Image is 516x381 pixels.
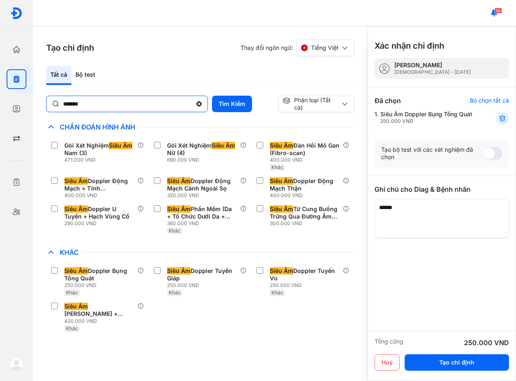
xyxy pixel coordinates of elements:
[64,282,137,289] div: 250.000 VND
[169,289,181,296] span: Khác
[46,66,71,85] div: Tất cả
[64,157,137,163] div: 471.000 VND
[167,267,237,282] div: Doppler Tuyến Giáp
[64,303,88,310] span: Siêu Âm
[10,358,23,371] img: logo
[167,177,191,185] span: Siêu Âm
[375,354,400,371] button: Huỷ
[64,318,137,325] div: 420.000 VND
[64,205,134,220] div: Doppler U Tuyến + Hạch Vùng Cổ
[405,354,509,371] button: Tạo chỉ định
[270,267,293,275] span: Siêu Âm
[270,282,343,289] div: 250.000 VND
[167,177,237,192] div: Doppler Động Mạch Cảnh Ngoài Sọ
[380,111,472,125] div: Siêu Âm Doppler Bụng Tổng Quát
[64,303,134,317] div: [PERSON_NAME] + Màng Tim Qua Thành Ngực
[64,177,134,192] div: Doppler Động Mạch + Tĩnh [GEOGRAPHIC_DATA]
[56,123,139,131] span: Chẩn Đoán Hình Ảnh
[64,142,134,157] div: Gói Xét Nghiệm Nam (3)
[270,220,343,227] div: 300.000 VND
[464,338,509,348] div: 250.000 VND
[381,146,483,161] div: Tạo bộ test với các xét nghiệm đã chọn
[283,96,340,111] div: Phân loại (Tất cả)
[56,248,83,256] span: Khác
[10,7,23,19] img: logo
[270,205,293,213] span: Siêu Âm
[167,157,240,163] div: 690.000 VND
[64,267,88,275] span: Siêu Âm
[270,205,339,220] div: Tử Cung Buồng Trứng Qua Đường Âm Đạo
[46,42,94,54] h3: Tạo chỉ định
[495,8,502,14] span: 96
[167,192,240,199] div: 320.000 VND
[270,157,343,163] div: 400.000 VND
[167,267,191,275] span: Siêu Âm
[212,142,235,149] span: Siêu Âm
[66,289,78,296] span: Khác
[167,220,240,227] div: 360.000 VND
[212,96,252,112] button: Tìm Kiếm
[375,111,476,125] div: 1.
[169,228,181,234] span: Khác
[270,177,293,185] span: Siêu Âm
[380,118,472,125] div: 250.000 VND
[270,192,343,199] div: 400.000 VND
[66,325,78,332] span: Khác
[64,267,134,282] div: Doppler Bụng Tổng Quát
[394,69,471,75] div: [DEMOGRAPHIC_DATA] - [DATE]
[71,66,99,85] div: Bộ test
[109,142,132,149] span: Siêu Âm
[270,142,293,149] span: Siêu Âm
[64,192,137,199] div: 400.000 VND
[271,164,283,170] span: Khác
[375,96,401,106] div: Đã chọn
[470,97,509,104] div: Bỏ chọn tất cả
[64,220,137,227] div: 290.000 VND
[270,177,339,192] div: Doppler Động Mạch Thận
[375,40,444,52] h3: Xác nhận chỉ định
[271,289,283,296] span: Khác
[64,177,88,185] span: Siêu Âm
[375,338,403,348] div: Tổng cộng
[64,205,88,213] span: Siêu Âm
[167,282,240,289] div: 250.000 VND
[270,142,339,157] div: Đàn Hồi Mô Gan (Fibro-scan)
[375,184,509,194] div: Ghi chú cho Diag & Bệnh nhân
[270,267,339,282] div: Doppler Tuyến Vú
[394,61,471,69] div: [PERSON_NAME]
[167,142,237,157] div: Gói Xét Nghiệm Nữ (4)
[167,205,191,213] span: Siêu Âm
[240,40,354,56] div: Thay đổi ngôn ngữ:
[167,205,237,220] div: Phần Mềm (Da + Tổ Chức Dưới Da + Cơ…)
[311,44,339,52] span: Tiếng Việt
